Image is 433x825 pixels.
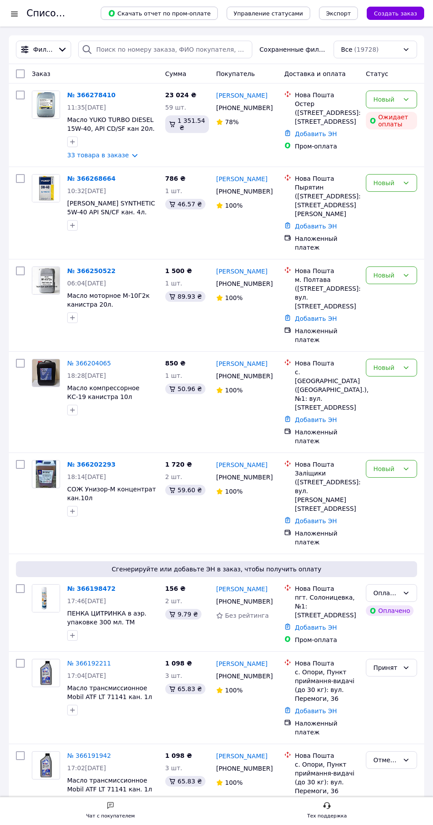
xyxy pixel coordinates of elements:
span: 1 шт. [165,187,182,194]
div: Пром-оплата [295,635,359,644]
span: 3 шт. [165,672,182,679]
div: с. [GEOGRAPHIC_DATA] ([GEOGRAPHIC_DATA].), №1: вул. [STREET_ADDRESS] [295,368,359,412]
img: Фото товару [36,460,57,488]
div: Чат с покупателем [86,812,135,821]
div: Отменен [373,755,399,765]
img: Фото товару [32,175,60,202]
div: [PHONE_NUMBER] [214,670,270,682]
button: Экспорт [319,7,358,20]
div: 65.83 ₴ [165,684,205,694]
a: Фото товару [32,659,60,687]
a: № 366192211 [67,660,111,667]
a: Добавить ЭН [295,624,337,631]
div: Пром-оплата [295,142,359,151]
span: 1 500 ₴ [165,267,192,274]
div: Новый [373,363,399,373]
span: 11:35[DATE] [67,104,106,111]
div: Наложенный платеж [295,234,359,252]
a: Масло моторное М-10Г2к канистра 20л. [67,292,150,308]
div: 65.83 ₴ [165,776,205,787]
a: [PERSON_NAME] SYNTHETIC 5W-40 API SN/CF кан. 4л. [67,200,155,216]
a: Добавить ЭН [295,517,337,525]
a: № 366198472 [67,585,115,592]
span: 17:46[DATE] [67,597,106,604]
div: Новый [373,95,399,104]
div: пгт. Солоницевка, №1: [STREET_ADDRESS] [295,593,359,620]
span: Статус [366,70,388,77]
div: [PHONE_NUMBER] [214,471,270,483]
div: м. Полтава ([STREET_ADDRESS]: вул. [STREET_ADDRESS] [295,275,359,311]
div: [PHONE_NUMBER] [214,278,270,290]
img: Фото товару [32,267,60,294]
span: Сгенерируйте или добавьте ЭН в заказ, чтобы получить оплату [19,565,414,574]
div: Нова Пошта [295,174,359,183]
div: 1 351.54 ₴ [165,115,209,133]
span: 78% [225,118,239,125]
span: 1 шт. [165,372,182,379]
span: 850 ₴ [165,360,186,367]
div: Новый [373,270,399,280]
a: Создать заказ [358,9,424,16]
a: [PERSON_NAME] [216,267,267,276]
img: Фото товару [32,91,60,118]
a: № 366202293 [67,461,115,468]
span: 59 шт. [165,104,186,111]
a: Фото товару [32,174,60,202]
span: Экспорт [326,10,351,17]
a: № 366268664 [67,175,115,182]
span: 100% [225,687,243,694]
button: Скачать отчет по пром-оплате [101,7,218,20]
a: [PERSON_NAME] [216,359,267,368]
a: Фото товару [32,460,60,488]
div: Оплаченный [373,588,399,598]
span: 100% [225,202,243,209]
span: 23 024 ₴ [165,91,197,99]
div: Новый [373,178,399,188]
a: № 366204065 [67,360,111,367]
div: Нова Пошта [295,91,359,99]
div: Принят [373,663,399,673]
span: Масло трансмиссионное Mobil ATF LT 71141 кан. 1л [67,684,152,700]
a: Масло компрессорное КС-19 канистра 10л [67,384,140,400]
div: Пырятин ([STREET_ADDRESS]: [STREET_ADDRESS][PERSON_NAME] [295,183,359,218]
span: Масло трансмиссионное Mobil ATF LT 71141 кан. 1л [67,777,152,793]
span: Создать заказ [374,10,417,17]
span: 17:04[DATE] [67,672,106,679]
span: Сумма [165,70,186,77]
h1: Список заказов [27,8,103,19]
div: [PHONE_NUMBER] [214,185,270,198]
span: Масло YUKO TURBO DIESEL 15W-40, API CD/SF кан 20л. [67,116,155,132]
a: № 366250522 [67,267,115,274]
div: 50.96 ₴ [165,384,205,394]
a: Фото товару [32,359,60,387]
a: Добавить ЭН [295,223,337,230]
a: Фото товару [32,584,60,612]
div: Нова Пошта [295,359,359,368]
div: Нова Пошта [295,584,359,593]
a: [PERSON_NAME] [216,659,267,668]
span: ПЕНКА ЦИТРИНКА в аэр. упаковке 300 мл. ТМ "RECTOR" (20 шт. в уп) [67,610,146,635]
span: 18:14[DATE] [67,473,106,480]
span: Заказ [32,70,50,77]
a: 33 товара в заказе [67,152,129,159]
span: (19728) [354,46,379,53]
div: [PHONE_NUMBER] [214,595,270,608]
span: 18:28[DATE] [67,372,106,379]
span: 2 шт. [165,473,182,480]
a: № 366191942 [67,752,111,759]
span: 786 ₴ [165,175,186,182]
div: [PHONE_NUMBER] [214,370,270,382]
span: СОЖ Унизор-М концентрат кан.10л [67,486,156,502]
div: [PHONE_NUMBER] [214,762,270,775]
div: с. Опори, Пункт приймання-видачі (до 30 кг): вул. Перемоги, 36 [295,668,359,703]
span: 100% [225,294,243,301]
div: Остер ([STREET_ADDRESS]: [STREET_ADDRESS] [295,99,359,126]
div: Нова Пошта [295,266,359,275]
a: Добавить ЭН [295,707,337,715]
a: Фото товару [32,91,60,119]
span: 10:32[DATE] [67,187,106,194]
a: [PERSON_NAME] [216,175,267,183]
